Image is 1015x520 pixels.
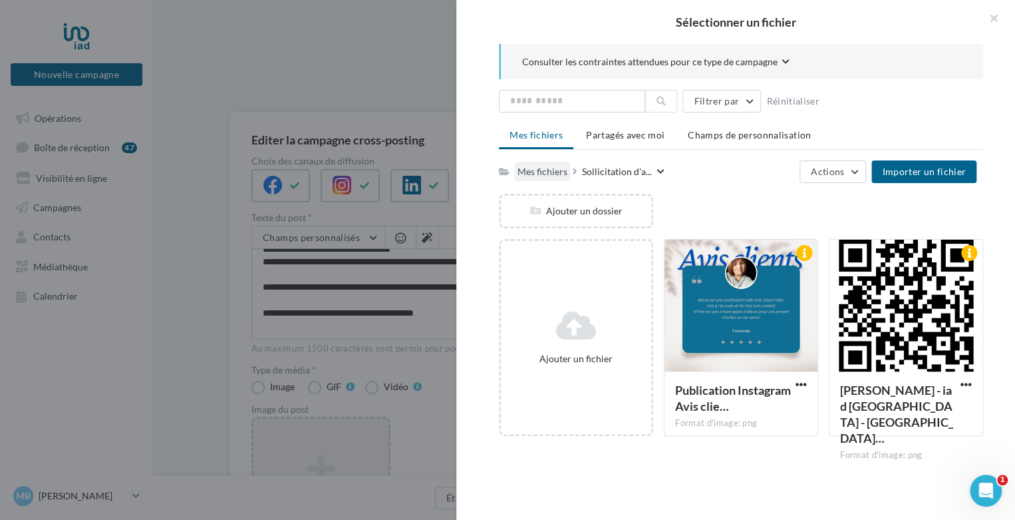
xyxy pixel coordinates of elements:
[997,475,1008,485] span: 1
[799,160,866,183] button: Actions
[517,165,567,178] div: Mes fichiers
[522,55,778,69] span: Consulter les contraintes attendues pour ce type de campagne
[506,352,646,366] div: Ajouter un fichier
[882,166,966,177] span: Importer un fichier
[970,475,1002,507] iframe: Intercom live chat
[840,449,972,461] div: Format d'image: png
[586,129,664,140] span: Partagés avec moi
[675,383,791,413] span: Publication Instagram Avis clients Beauté et cosmétique Floral Beige
[761,93,825,109] button: Réinitialiser
[478,16,994,28] h2: Sélectionner un fichier
[871,160,976,183] button: Importer un fichier
[811,166,844,177] span: Actions
[682,90,761,113] button: Filtrer par
[501,204,651,218] div: Ajouter un dossier
[522,55,790,71] button: Consulter les contraintes attendues pour ce type de campagne
[840,383,953,445] span: Marie BARBIN - iad France - VILLENEUVE-LE-ROI - 94290 - QR code sollicitation avis Google
[582,165,652,178] span: Sollicitation d'a...
[675,417,807,429] div: Format d'image: png
[688,129,811,140] span: Champs de personnalisation
[509,129,563,140] span: Mes fichiers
